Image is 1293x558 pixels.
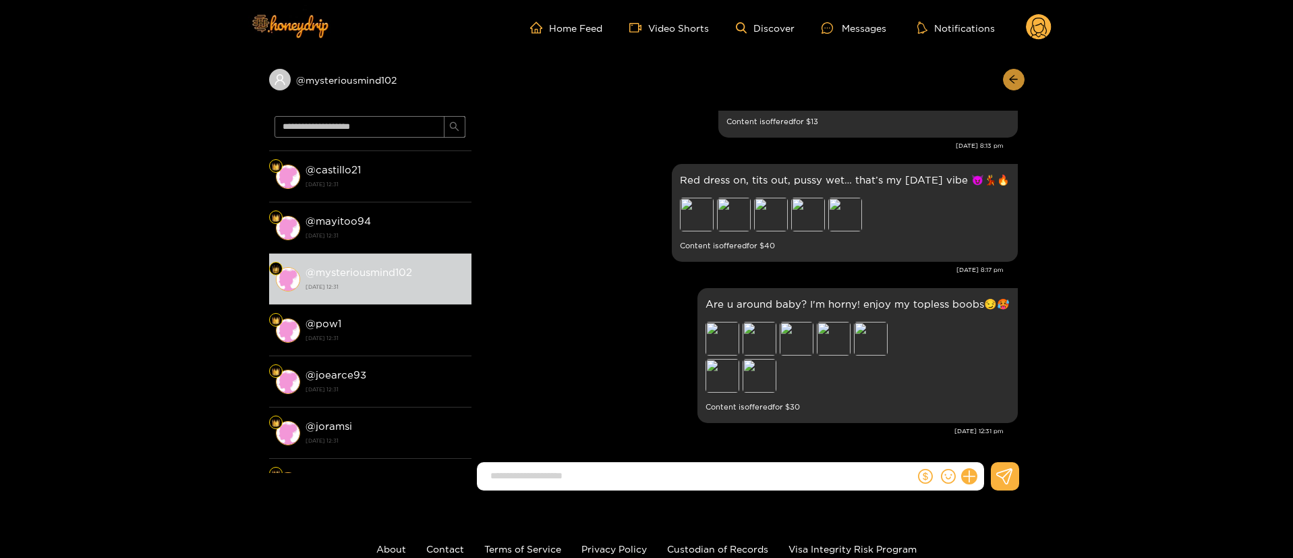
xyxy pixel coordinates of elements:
[276,472,300,497] img: conversation
[680,238,1010,254] small: Content is offered for $ 40
[449,121,459,133] span: search
[306,420,352,432] strong: @ joramsi
[306,267,412,278] strong: @ mysteriousmind102
[274,74,286,86] span: user
[306,383,465,395] strong: [DATE] 12:31
[306,332,465,344] strong: [DATE] 12:31
[276,318,300,343] img: conversation
[726,114,1010,130] small: Content is offered for $ 13
[478,426,1004,436] div: [DATE] 12:31 pm
[788,544,917,554] a: Visa Integrity Risk Program
[276,216,300,240] img: conversation
[426,544,464,554] a: Contact
[376,544,406,554] a: About
[272,470,280,478] img: Fan Level
[272,265,280,273] img: Fan Level
[822,20,886,36] div: Messages
[478,265,1004,275] div: [DATE] 8:17 pm
[444,116,465,138] button: search
[306,369,366,381] strong: @ joearce93
[1008,74,1018,86] span: arrow-left
[484,544,561,554] a: Terms of Service
[306,178,465,190] strong: [DATE] 12:31
[272,214,280,222] img: Fan Level
[272,419,280,427] img: Fan Level
[478,141,1004,150] div: [DATE] 8:13 pm
[629,22,709,34] a: Video Shorts
[915,466,936,486] button: dollar
[269,69,471,90] div: @mysteriousmind102
[706,399,1010,415] small: Content is offered for $ 30
[306,164,361,175] strong: @ castillo21
[306,281,465,293] strong: [DATE] 12:31
[306,472,365,483] strong: @ iceman24
[272,368,280,376] img: Fan Level
[306,435,465,447] strong: [DATE] 12:31
[736,22,795,34] a: Discover
[272,163,280,171] img: Fan Level
[1003,69,1025,90] button: arrow-left
[306,229,465,242] strong: [DATE] 12:31
[629,22,648,34] span: video-camera
[913,21,999,34] button: Notifications
[276,370,300,394] img: conversation
[306,215,371,227] strong: @ mayitoo94
[581,544,647,554] a: Privacy Policy
[667,544,768,554] a: Custodian of Records
[941,469,956,484] span: smile
[530,22,602,34] a: Home Feed
[276,165,300,189] img: conversation
[697,288,1018,423] div: Aug. 18, 12:31 pm
[680,172,1010,188] p: Red dress on, tits out, pussy wet… that’s my [DATE] vibe 😈💃🔥
[276,421,300,445] img: conversation
[672,164,1018,262] div: Aug. 17, 8:17 pm
[272,316,280,325] img: Fan Level
[306,318,341,329] strong: @ pow1
[706,296,1010,312] p: Are u around baby? I'm horny! enjoy my topless boobs😏🥵
[918,469,933,484] span: dollar
[530,22,549,34] span: home
[276,267,300,291] img: conversation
